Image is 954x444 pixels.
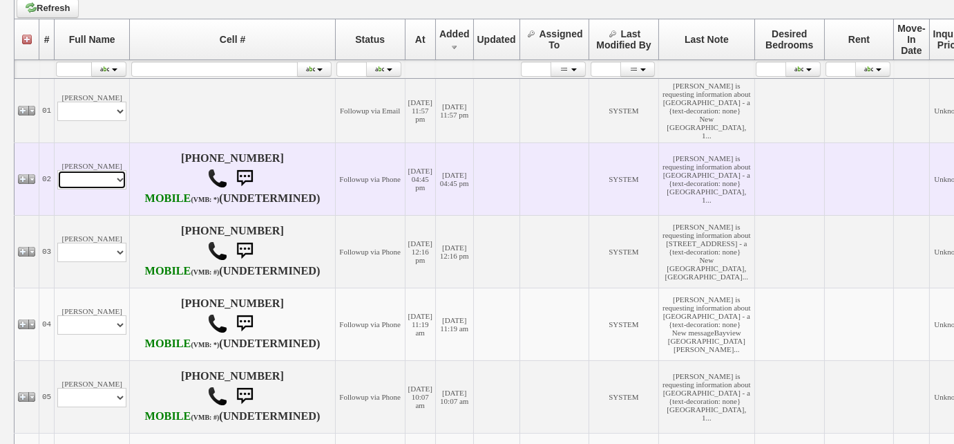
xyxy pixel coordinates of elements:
[145,192,191,205] font: MOBILE
[207,386,228,407] img: call.png
[133,152,332,206] h4: [PHONE_NUMBER] (UNDETERMINED)
[220,34,245,45] span: Cell #
[540,28,583,50] span: Assigned To
[355,34,385,45] span: Status
[207,241,228,261] img: call.png
[335,215,405,288] td: Followup via Phone
[435,215,473,288] td: [DATE] 12:16 pm
[435,142,473,215] td: [DATE] 04:45 pm
[69,34,115,45] span: Full Name
[335,288,405,360] td: Followup via Phone
[658,288,754,360] td: [PERSON_NAME] is requesting information about [GEOGRAPHIC_DATA] - a {text-decoration: none} New m...
[435,360,473,433] td: [DATE] 10:07 am
[658,215,754,288] td: [PERSON_NAME] is requesting information about [STREET_ADDRESS] - a {text-decoration: none} New [G...
[207,168,228,189] img: call.png
[477,34,516,45] span: Updated
[191,414,219,421] font: (VMB: #)
[145,265,220,277] b: AT&T Wireless
[658,78,754,142] td: [PERSON_NAME] is requesting information about [GEOGRAPHIC_DATA] - a {text-decoration: none} New [...
[145,192,220,205] b: Verizon Wireless
[439,28,470,39] span: Added
[133,370,332,424] h4: [PHONE_NUMBER] (UNDETERMINED)
[848,34,870,45] span: Rent
[658,142,754,215] td: [PERSON_NAME] is requesting information about [GEOGRAPHIC_DATA] - a {text-decoration: none} [GEOG...
[55,142,130,215] td: [PERSON_NAME]
[589,360,659,433] td: SYSTEM
[39,78,55,142] td: 01
[145,410,191,423] font: MOBILE
[435,78,473,142] td: [DATE] 11:57 pm
[145,265,191,277] font: MOBILE
[231,310,258,337] img: sms.png
[589,78,659,142] td: SYSTEM
[231,165,258,192] img: sms.png
[207,313,228,334] img: call.png
[405,360,435,433] td: [DATE] 10:07 am
[39,360,55,433] td: 05
[596,28,651,50] span: Last Modified By
[405,215,435,288] td: [DATE] 12:16 pm
[133,225,332,279] h4: [PHONE_NUMBER] (UNDETERMINED)
[145,337,191,350] font: MOBILE
[589,288,659,360] td: SYSTEM
[435,288,473,360] td: [DATE] 11:19 am
[145,337,220,350] b: Verizon Wireless
[39,19,55,59] th: #
[335,360,405,433] td: Followup via Phone
[55,78,130,142] td: [PERSON_NAME]
[55,360,130,433] td: [PERSON_NAME]
[589,215,659,288] td: SYSTEM
[55,215,130,288] td: [PERSON_NAME]
[405,288,435,360] td: [DATE] 11:19 am
[191,341,219,349] font: (VMB: *)
[55,288,130,360] td: [PERSON_NAME]
[405,142,435,215] td: [DATE] 04:45 pm
[589,142,659,215] td: SYSTEM
[685,34,729,45] span: Last Note
[405,78,435,142] td: [DATE] 11:57 pm
[39,142,55,215] td: 02
[145,410,220,423] b: T-Mobile USA, Inc.
[191,196,219,203] font: (VMB: *)
[133,297,332,351] h4: [PHONE_NUMBER] (UNDETERMINED)
[191,268,219,276] font: (VMB: #)
[335,142,405,215] td: Followup via Phone
[658,360,754,433] td: [PERSON_NAME] is requesting information about [GEOGRAPHIC_DATA] - a {text-decoration: none} [GEOG...
[39,288,55,360] td: 04
[765,28,813,50] span: Desired Bedrooms
[415,34,426,45] span: At
[897,23,925,56] span: Move-In Date
[231,382,258,410] img: sms.png
[39,215,55,288] td: 03
[335,78,405,142] td: Followup via Email
[231,237,258,265] img: sms.png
